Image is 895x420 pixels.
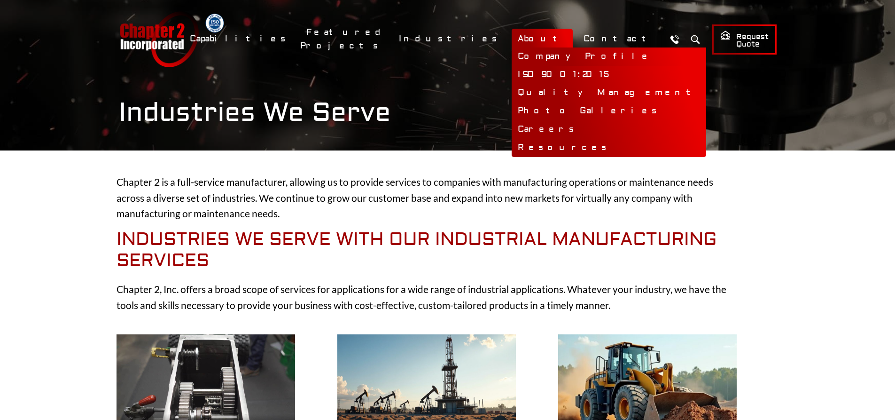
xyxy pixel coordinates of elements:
[117,281,737,313] p: Chapter 2, Inc. offers a broad scope of services for applications for a wide range of industrial ...
[184,29,296,49] a: Capabilities
[117,174,737,222] p: Chapter 2 is a full-service manufacturer, allowing us to provide services to companies with manuf...
[393,29,507,49] a: Industries
[300,22,388,56] a: Featured Projects
[666,31,684,48] a: Call Us
[119,11,199,67] a: Chapter 2 Incorporated
[512,48,706,66] a: Company Profile
[512,66,706,84] a: ISO 9001:2015
[512,120,706,139] a: Careers
[512,102,706,120] a: Photo Galleries
[712,24,777,55] a: Request Quote
[720,30,769,49] span: Request Quote
[512,139,706,157] a: Resources
[117,229,737,272] h2: Industries We Serve With Our Industrial Manufacturing Services
[577,29,662,49] a: Contact
[512,84,706,102] a: Quality Management
[687,31,704,48] button: Search
[512,29,573,49] a: About
[119,97,777,128] h1: Industries We Serve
